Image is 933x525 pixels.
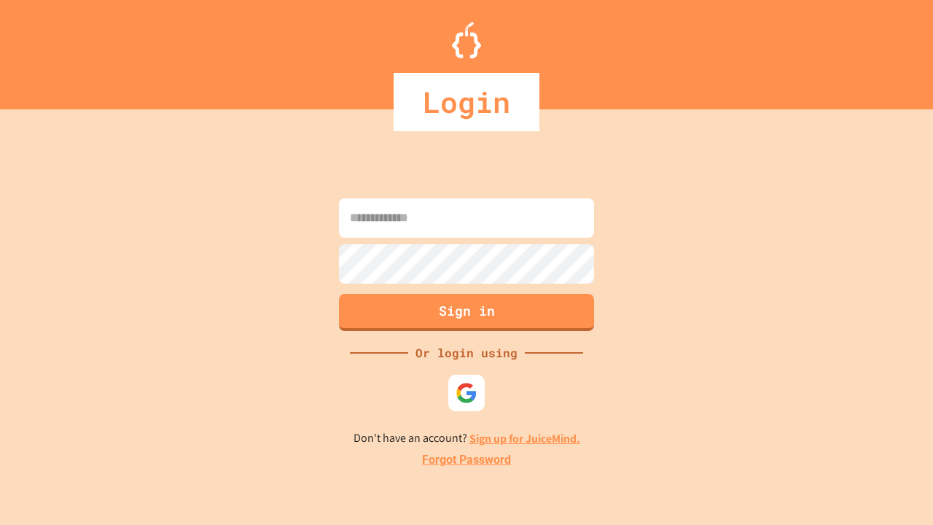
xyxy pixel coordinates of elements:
[469,431,580,446] a: Sign up for JuiceMind.
[456,382,477,404] img: google-icon.svg
[408,344,525,362] div: Or login using
[354,429,580,448] p: Don't have an account?
[422,451,511,469] a: Forgot Password
[339,294,594,331] button: Sign in
[394,73,539,131] div: Login
[452,22,481,58] img: Logo.svg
